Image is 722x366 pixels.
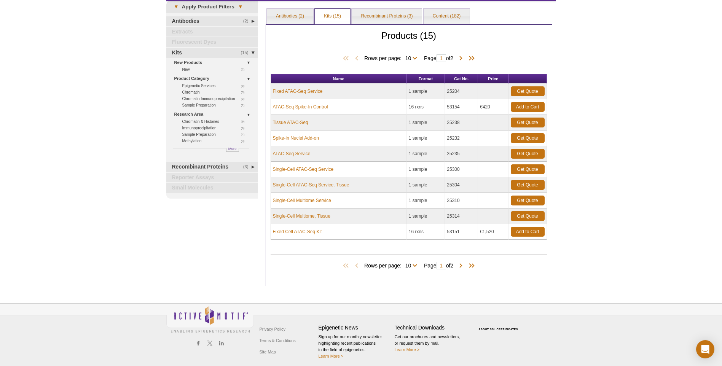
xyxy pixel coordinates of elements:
span: Page of [420,262,457,269]
span: (1) [241,102,249,108]
td: 16 rxns [407,99,445,115]
a: Get Quote [511,196,545,205]
span: More [228,145,237,152]
a: New Products [174,59,253,67]
td: 25238 [445,115,478,130]
span: (2) [243,16,253,26]
a: ▾Apply Product Filters▾ [166,1,258,13]
td: 16 rxns [407,224,445,240]
span: Rows per page: [364,54,420,62]
a: (4)Sample Preparation [182,131,249,138]
td: 25300 [445,162,478,177]
a: Research Area [174,110,253,118]
td: 1 sample [407,208,445,224]
a: (3)Methylation [182,138,249,144]
span: Rows per page: [364,261,420,269]
a: (1)Sample Preparation [182,102,249,108]
a: (2)New [182,66,249,73]
a: ATAC-Seq Service [273,150,311,157]
a: (6)Immunoprecipitation [182,125,249,131]
td: 25204 [445,84,478,99]
span: (15) [241,48,253,58]
span: (3) [241,95,249,102]
a: Recombinant Proteins (3) [352,9,422,24]
a: (8)Epigenetic Services [182,83,249,89]
a: Product Category [174,75,253,83]
th: Name [271,74,407,84]
a: Spike-in Nuclei Add-on [273,135,319,142]
span: ▾ [170,3,182,10]
a: Small Molecules [166,183,258,193]
img: Active Motif, [166,304,254,334]
a: Privacy Policy [258,323,287,335]
a: Kits (15) [315,9,350,24]
td: €1,520 [478,224,508,240]
span: (3) [241,138,249,144]
td: 1 sample [407,146,445,162]
a: Learn More > [319,354,344,358]
a: (9)Chromatin & Histones [182,118,249,125]
a: More [226,148,239,152]
td: 1 sample [407,115,445,130]
h4: Technical Downloads [395,325,467,331]
a: (15)Kits [166,48,258,58]
a: Single-Cell ATAC-Seq Service [273,166,334,173]
h2: Products (15) [271,254,547,255]
span: Last Page [465,262,476,270]
a: Antibodies (2) [267,9,313,24]
div: Open Intercom Messenger [696,340,714,358]
span: Last Page [465,55,476,62]
a: Single-Cell Multiome Service [273,197,331,204]
a: Get Quote [511,180,545,190]
table: Click to Verify - This site chose Symantec SSL for secure e-commerce and confidential communicati... [471,317,528,334]
th: Price [478,74,508,84]
p: Sign up for our monthly newsletter highlighting recent publications in the field of epigenetics. [319,334,391,360]
a: Get Quote [511,86,545,96]
td: 1 sample [407,130,445,146]
a: Reporter Assays [166,173,258,183]
span: (4) [241,131,249,138]
td: €420 [478,99,508,115]
a: Site Map [258,346,278,358]
td: 25235 [445,146,478,162]
a: Get Quote [511,133,545,143]
span: ▾ [234,3,246,10]
span: (6) [241,125,249,131]
a: ABOUT SSL CERTIFICATES [478,328,518,331]
a: Get Quote [511,164,545,174]
th: Format [407,74,445,84]
a: (3)Chromatin [182,89,249,95]
td: 25232 [445,130,478,146]
a: Content (182) [424,9,470,24]
a: Add to Cart [511,102,545,112]
td: 1 sample [407,84,445,99]
a: Tissue ATAC-Seq [273,119,308,126]
a: (3)Chromatin Immunoprecipitation [182,95,249,102]
a: (3)Recombinant Proteins [166,162,258,172]
h4: Epigenetic News [319,325,391,331]
span: 2 [450,55,453,61]
th: Cat No. [445,74,478,84]
a: Add to Cart [511,227,545,237]
a: Fixed Cell ATAC-Seq Kit [273,228,322,235]
span: (2) [241,66,249,73]
span: (9) [241,118,249,125]
td: 1 sample [407,162,445,177]
h2: Products (15) [271,32,547,47]
a: (2)Antibodies [166,16,258,26]
span: 2 [450,263,453,269]
a: Fixed ATAC-Seq Service [273,88,323,95]
td: 25304 [445,177,478,193]
a: Single-Cell ATAC-Seq Service, Tissue [273,181,349,188]
span: (3) [241,89,249,95]
td: 25314 [445,208,478,224]
span: (8) [241,83,249,89]
a: Fluorescent Dyes [166,37,258,47]
p: Get our brochures and newsletters, or request them by mail. [395,334,467,353]
span: First Page [341,262,353,270]
td: 25310 [445,193,478,208]
span: Next Page [457,55,465,62]
span: Previous Page [353,262,360,270]
td: 53151 [445,224,478,240]
a: Get Quote [511,149,545,159]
